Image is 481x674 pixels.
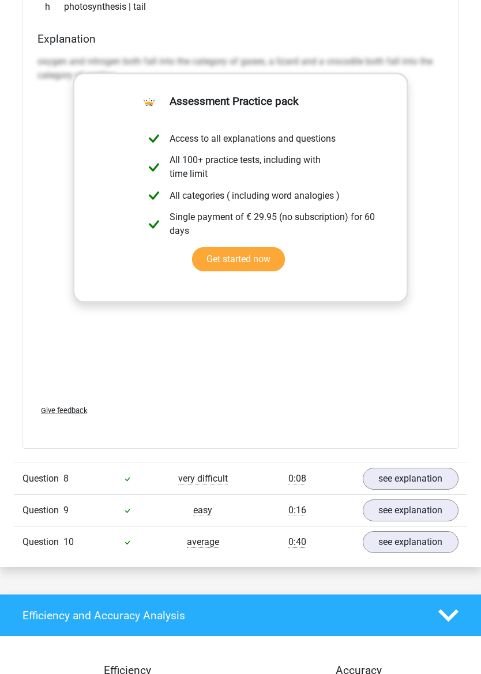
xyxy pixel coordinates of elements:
[22,609,421,622] h4: Efficiency and Accuracy Analysis
[22,535,63,549] span: Question
[22,472,63,486] span: Question
[22,503,63,517] span: Question
[288,536,306,548] span: 0:40
[363,531,459,553] a: see explanation
[178,473,228,484] span: very difficult
[288,505,306,516] span: 0:16
[288,473,306,484] span: 0:08
[63,536,74,547] span: 10
[63,505,69,516] span: 9
[37,32,444,46] h4: Explanation
[63,473,69,484] span: 8
[363,468,459,490] a: see explanation
[41,406,87,415] span: Give feedback
[187,536,219,548] span: average
[192,247,285,271] a: Get started now
[37,55,444,82] p: oxygen and nitrogen both fall into the category of gases, a lizard and a crocodile both fall into...
[363,499,459,521] a: see explanation
[193,505,212,516] span: easy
